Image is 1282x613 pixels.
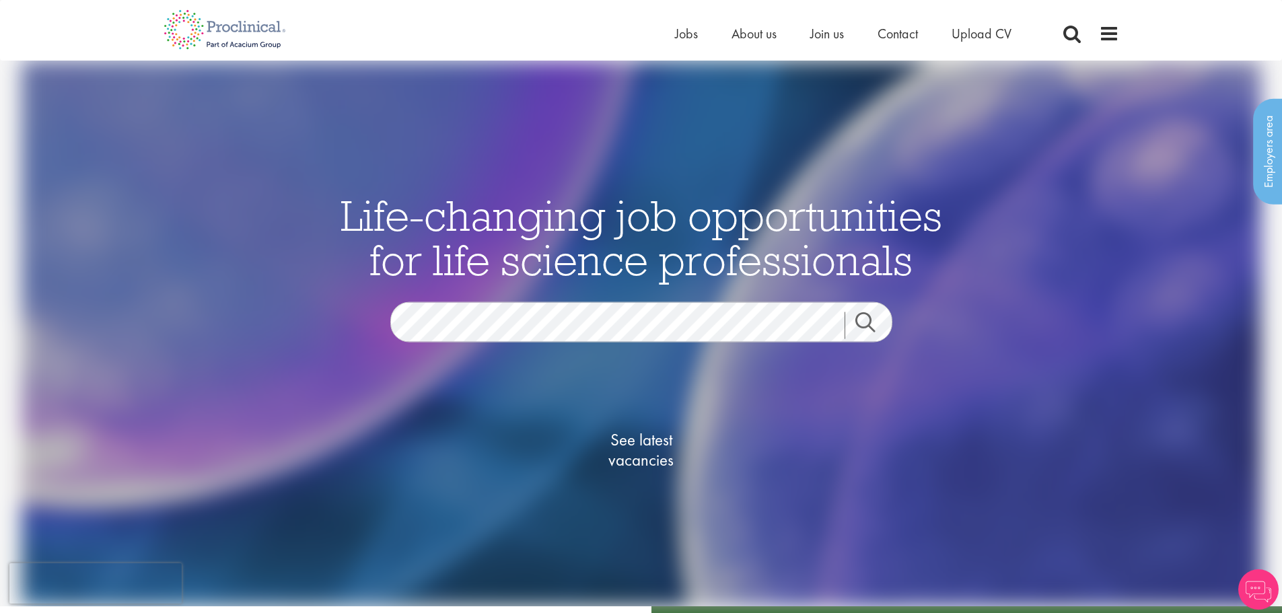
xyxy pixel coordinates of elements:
[21,61,1261,606] img: candidate home
[574,376,709,524] a: See latestvacancies
[341,188,942,287] span: Life-changing job opportunities for life science professionals
[675,25,698,42] a: Jobs
[952,25,1011,42] a: Upload CV
[9,563,182,604] iframe: reCAPTCHA
[845,312,902,339] a: Job search submit button
[878,25,918,42] a: Contact
[732,25,777,42] a: About us
[1238,569,1279,610] img: Chatbot
[574,430,709,470] span: See latest vacancies
[810,25,844,42] a: Join us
